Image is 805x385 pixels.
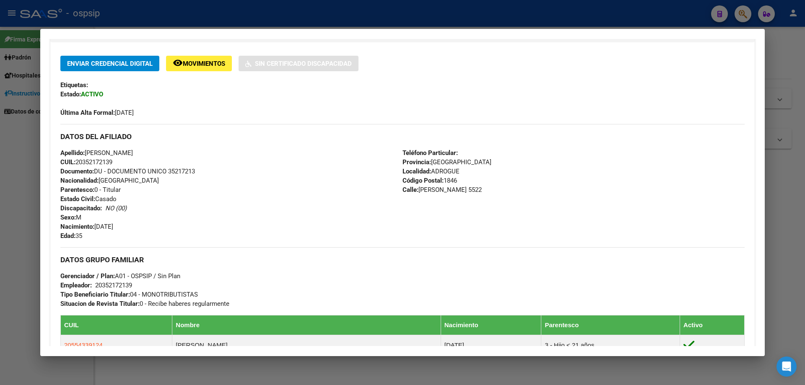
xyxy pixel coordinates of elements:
[60,272,115,280] strong: Gerenciador / Plan:
[402,158,491,166] span: [GEOGRAPHIC_DATA]
[95,281,132,290] div: 20352172139
[60,168,195,175] span: DU - DOCUMENTO UNICO 35217213
[60,158,112,166] span: 20352172139
[60,282,92,289] strong: Empleador:
[402,177,457,184] span: 1846
[183,60,225,67] span: Movimientos
[81,90,103,98] strong: ACTIVO
[60,132,745,141] h3: DATOS DEL AFILIADO
[60,272,180,280] span: A01 - OSPSIP / Sin Plan
[60,214,81,221] span: M
[441,335,541,356] td: [DATE]
[60,168,94,175] strong: Documento:
[60,56,159,71] button: Enviar Credencial Digital
[60,204,102,212] strong: Discapacitado:
[60,109,134,116] span: [DATE]
[60,232,82,240] span: 35
[60,109,115,116] strong: Última Alta Formal:
[60,300,229,307] span: 0 - Recibe haberes regularmente
[166,56,232,71] button: Movimientos
[60,223,113,230] span: [DATE]
[60,158,75,166] strong: CUIL:
[60,195,117,203] span: Casado
[776,357,797,377] div: Open Intercom Messenger
[402,158,431,166] strong: Provincia:
[105,204,127,212] i: NO (00)
[541,335,680,356] td: 3 - Hijo < 21 años
[60,195,95,203] strong: Estado Civil:
[173,58,183,68] mat-icon: remove_red_eye
[60,186,121,194] span: 0 - Titular
[60,255,745,264] h3: DATOS GRUPO FAMILIAR
[60,300,140,307] strong: Situacion de Revista Titular:
[60,149,85,157] strong: Apellido:
[402,168,431,175] strong: Localidad:
[402,186,418,194] strong: Calle:
[680,315,745,335] th: Activo
[239,56,358,71] button: Sin Certificado Discapacidad
[172,335,441,356] td: [PERSON_NAME]
[402,149,458,157] strong: Teléfono Particular:
[64,341,103,349] span: 20554339124
[402,168,460,175] span: ADROGUE
[60,177,159,184] span: [GEOGRAPHIC_DATA]
[60,232,75,240] strong: Edad:
[60,223,94,230] strong: Nacimiento:
[60,90,81,98] strong: Estado:
[60,149,133,157] span: [PERSON_NAME]
[441,315,541,335] th: Nacimiento
[60,214,76,221] strong: Sexo:
[402,177,444,184] strong: Código Postal:
[255,60,352,67] span: Sin Certificado Discapacidad
[60,291,198,298] span: 04 - MONOTRIBUTISTAS
[60,186,94,194] strong: Parentesco:
[172,315,441,335] th: Nombre
[60,291,130,298] strong: Tipo Beneficiario Titular:
[67,60,153,67] span: Enviar Credencial Digital
[60,81,88,89] strong: Etiquetas:
[60,177,99,184] strong: Nacionalidad:
[61,315,172,335] th: CUIL
[402,186,482,194] span: [PERSON_NAME] 5522
[541,315,680,335] th: Parentesco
